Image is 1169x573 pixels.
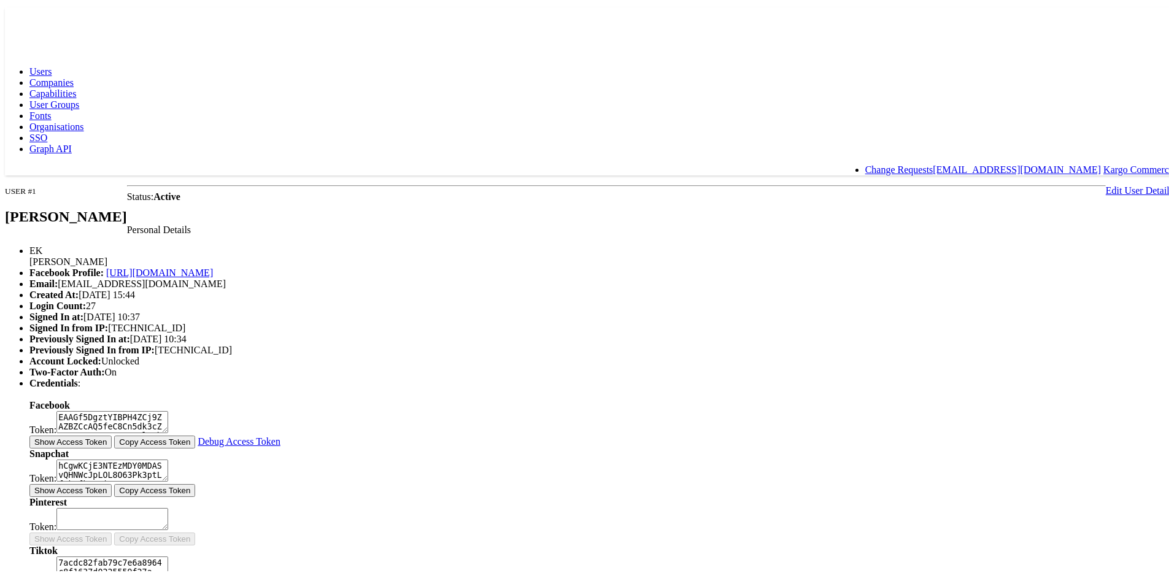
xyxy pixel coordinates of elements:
b: Signed In at: [29,309,83,320]
a: Users [29,64,52,74]
b: Pinterest [29,494,67,505]
b: Active [153,189,180,199]
b: Created At: [29,287,79,298]
a: Fonts [29,108,52,118]
a: Debug Access Token [198,434,280,444]
h2: [PERSON_NAME] [5,206,127,223]
b: Email: [29,276,58,286]
b: Facebook [29,398,70,408]
a: Companies [29,75,74,85]
a: [EMAIL_ADDRESS][DOMAIN_NAME] [933,162,1101,172]
a: Change Requests [865,162,933,172]
button: Show Access Token [29,482,112,494]
b: Account Locked: [29,353,101,364]
b: Login Count: [29,298,86,309]
b: Facebook Profile: [29,265,104,275]
button: Copy Access Token [114,482,195,494]
button: Copy Access Token [114,530,195,543]
b: Snapchat [29,446,69,456]
button: Show Access Token [29,530,112,543]
button: Copy Access Token [114,433,195,446]
a: [URL][DOMAIN_NAME] [106,265,213,275]
textarea: EAAGf5DgztYIBPH4ZCj9ZAZBZCcAQ5feC8Cn5dk3cZCC5tQeVsmZCqrxVtOlczbeFt5B2YYfnJ2nxLPq7iqeOuzimWFoX9H8d... [56,409,168,431]
textarea: hCgwKCjE3NTEzMDY0MDASvQHNWcJpLOL8O63Pk3ptLfQkGfkeqPio__7-7TNmV0K_FEZ9SyPC7Vse_4gqmCCuGB3JzXQowafe... [56,457,168,479]
button: Show Access Token [29,433,112,446]
a: User Groups [29,97,79,107]
a: Graph API [29,141,72,152]
b: Signed In from IP: [29,320,108,331]
b: Previously Signed In at: [29,331,130,342]
b: Tiktok [29,543,58,553]
a: SSO [29,130,47,140]
small: USER #1 [5,184,36,193]
b: Credentials [29,375,78,386]
a: Capabilities [29,86,76,96]
b: Two-Factor Auth: [29,364,105,375]
b: Previously Signed In from IP: [29,342,155,353]
a: Organisations [29,119,84,129]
